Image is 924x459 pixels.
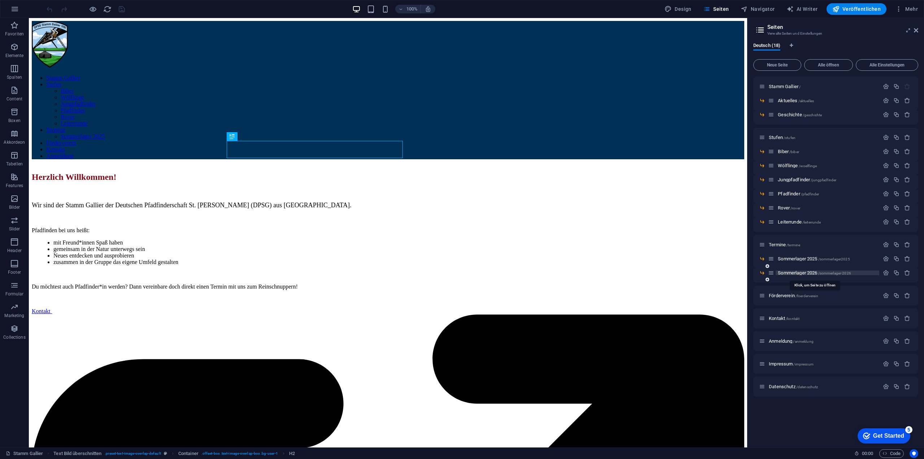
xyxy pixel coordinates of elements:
div: Einstellungen [883,293,889,299]
p: Bilder [9,204,20,210]
div: Einstellungen [883,205,889,211]
div: Entfernen [904,134,910,140]
div: Einstellungen [883,177,889,183]
div: Entfernen [904,177,910,183]
div: Entfernen [904,315,910,321]
div: Förderverein/foerderverein [767,293,879,298]
div: Anmeldung/anmeldung [767,339,879,343]
div: Termine/termine [767,242,879,247]
div: Entfernen [904,163,910,169]
span: Klick, um Seite zu öffnen [769,316,799,321]
div: Duplizieren [893,315,899,321]
span: Klick, um Seite zu öffnen [778,149,799,154]
span: /pfadfinder [801,192,819,196]
span: /biber [789,150,799,154]
div: Duplizieren [893,338,899,344]
span: Klick, um Seite zu öffnen [769,384,818,389]
div: Einstellungen [883,256,889,262]
p: Content [6,96,22,102]
a: Klick, um Auswahl aufzuheben. Doppelklick öffnet Seitenverwaltung [6,449,43,458]
span: /rover [790,206,800,210]
button: AI Writer [784,3,821,15]
span: /impressum [793,362,813,366]
div: Entfernen [904,148,910,155]
span: Navigator [741,5,775,13]
span: Sommerlager 2026 [778,270,851,276]
button: Usercentrics [910,449,918,458]
div: Duplizieren [893,293,899,299]
div: Einstellungen [883,148,889,155]
div: Duplizieren [893,112,899,118]
span: /jungpfadfinder [811,178,836,182]
div: Datenschutz/datenschutz [767,384,879,389]
button: Neue Seite [753,59,801,71]
div: Einstellungen [883,112,889,118]
div: Geschichte/geschichte [776,112,879,117]
div: Einstellungen [883,191,889,197]
span: Deutsch (18) [753,41,780,51]
div: Einstellungen [883,98,889,104]
div: Sommerlager 2026/sommerlager-2026 [776,270,879,275]
div: Einstellungen [883,315,889,321]
span: /foerderverein [796,294,818,298]
div: Entfernen [904,293,910,299]
span: Klick zum Auswählen. Doppelklick zum Bearbeiten [53,449,101,458]
span: Klick, um Seite zu öffnen [778,177,836,182]
h2: Seiten [767,24,918,30]
p: Favoriten [5,31,24,37]
div: Duplizieren [893,134,899,140]
span: 00 00 [862,449,873,458]
span: Klick, um Seite zu öffnen [769,135,796,140]
span: Klick, um Seite zu öffnen [769,293,818,298]
div: Die Startseite kann nicht gelöscht werden [904,83,910,90]
span: . offset-box .text-image-overlap-box .bg-user-1 [201,449,278,458]
h6: 100% [406,5,418,13]
span: Klick, um Seite zu öffnen [769,361,814,367]
span: /sommerlager-2026 [818,271,851,275]
span: Seiten [703,5,729,13]
div: Duplizieren [893,148,899,155]
span: Neue Seite [757,63,798,67]
div: Entfernen [904,256,910,262]
span: /kontakt [786,317,799,321]
div: Biber/biber [776,149,879,154]
span: Klick, um Seite zu öffnen [778,112,822,117]
div: Kontakt/kontakt [767,316,879,321]
div: Stufen/stufen [767,135,879,140]
span: Mehr [895,5,918,13]
span: Klick, um Seite zu öffnen [778,163,817,168]
span: Klick zum Auswählen. Doppelklick zum Bearbeiten [289,449,295,458]
nav: breadcrumb [53,449,295,458]
span: Design [664,5,692,13]
span: /aktuelles [798,99,814,103]
span: Veröffentlichen [832,5,881,13]
div: Aktuelles/aktuelles [776,98,879,103]
span: Klick, um Seite zu öffnen [778,219,821,225]
p: Boxen [8,118,21,124]
div: Duplizieren [893,242,899,248]
p: Features [6,183,23,189]
div: Sommerlager 2025/sommerlager2025 [776,256,879,261]
span: Klick, um Seite zu öffnen [778,205,800,211]
div: Einstellungen [883,384,889,390]
div: Duplizieren [893,219,899,225]
div: Design (Strg+Alt+Y) [662,3,694,15]
i: Seite neu laden [103,5,112,13]
div: Duplizieren [893,98,899,104]
span: . preset-text-image-overlap-default [105,449,161,458]
div: Sprachen-Tabs [753,43,918,56]
span: /sommerlager2025 [818,257,850,261]
span: /leiterrunde [802,220,821,224]
div: Einstellungen [883,134,889,140]
button: Code [879,449,904,458]
span: Klick, um Seite zu öffnen [778,98,814,103]
div: Duplizieren [893,177,899,183]
button: Seiten [700,3,732,15]
div: Impressum/impressum [767,361,879,366]
p: Slider [9,226,20,232]
p: Spalten [7,74,22,80]
div: Duplizieren [893,361,899,367]
span: /anmeldung [793,339,813,343]
div: Wölflinge/woelflinge [776,163,879,168]
i: Bei Größenänderung Zoomstufe automatisch an das gewählte Gerät anpassen. [425,6,431,12]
